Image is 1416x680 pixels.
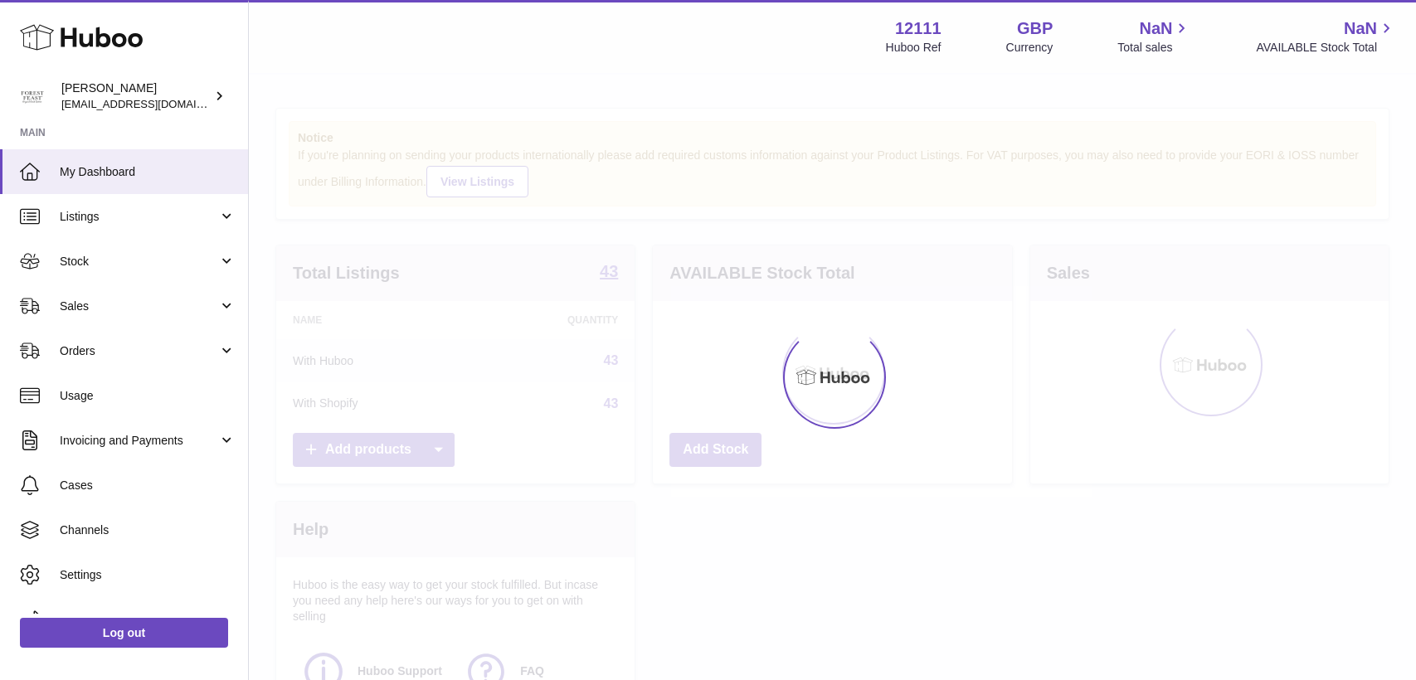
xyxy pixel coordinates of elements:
[60,478,236,493] span: Cases
[1117,17,1191,56] a: NaN Total sales
[1139,17,1172,40] span: NaN
[1117,40,1191,56] span: Total sales
[60,299,218,314] span: Sales
[60,567,236,583] span: Settings
[20,84,45,109] img: bronaghc@forestfeast.com
[60,254,218,270] span: Stock
[1344,17,1377,40] span: NaN
[60,388,236,404] span: Usage
[60,164,236,180] span: My Dashboard
[1006,40,1053,56] div: Currency
[1017,17,1053,40] strong: GBP
[895,17,942,40] strong: 12111
[60,433,218,449] span: Invoicing and Payments
[60,612,236,628] span: Returns
[61,80,211,112] div: [PERSON_NAME]
[886,40,942,56] div: Huboo Ref
[20,618,228,648] a: Log out
[1256,40,1396,56] span: AVAILABLE Stock Total
[61,97,244,110] span: [EMAIL_ADDRESS][DOMAIN_NAME]
[60,522,236,538] span: Channels
[1256,17,1396,56] a: NaN AVAILABLE Stock Total
[60,343,218,359] span: Orders
[60,209,218,225] span: Listings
